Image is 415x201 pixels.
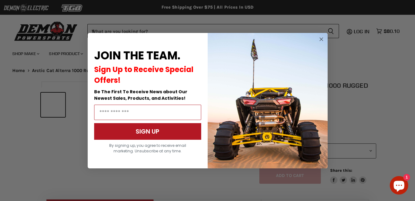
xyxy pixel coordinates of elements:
input: Email Address [94,105,201,120]
span: By signing up, you agree to receive email marketing. Unsubscribe at any time. [109,143,186,154]
span: Be The First To Receive News about Our Newest Sales, Products, and Activities! [94,89,187,101]
button: SIGN UP [94,123,201,140]
img: a9095488-b6e7-41ba-879d-588abfab540b.jpeg [208,33,328,168]
inbox-online-store-chat: Shopify online store chat [388,176,410,196]
span: Sign Up to Receive Special Offers! [94,64,194,85]
button: Close dialog [317,35,325,43]
span: JOIN THE TEAM. [94,48,180,63]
